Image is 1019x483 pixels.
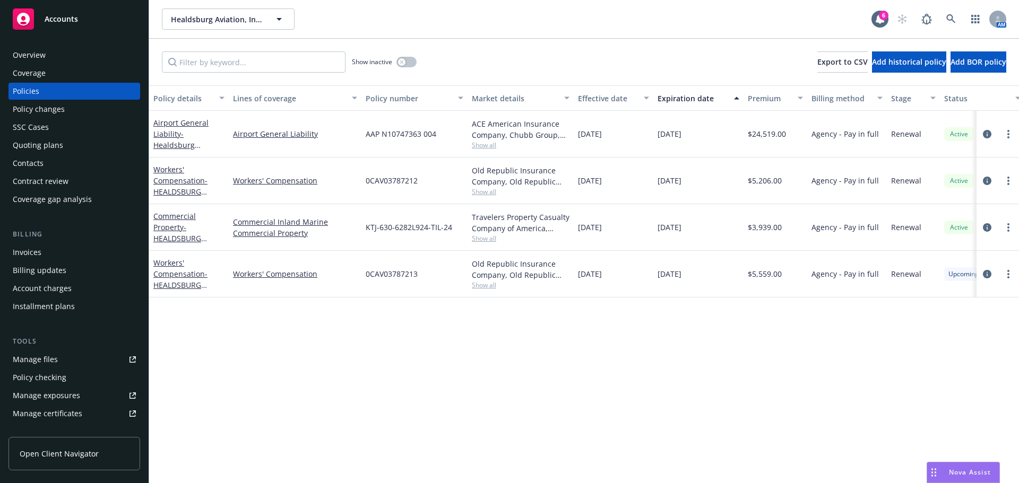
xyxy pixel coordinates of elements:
[8,191,140,208] a: Coverage gap analysis
[233,93,346,104] div: Lines of coverage
[951,57,1006,67] span: Add BOR policy
[20,448,99,459] span: Open Client Navigator
[45,15,78,23] span: Accounts
[8,423,140,440] a: Manage claims
[891,93,924,104] div: Stage
[153,175,208,208] span: - HEALDSBURG AVIATION, INC
[8,65,140,82] a: Coverage
[811,175,879,186] span: Agency - Pay in full
[748,175,782,186] span: $5,206.00
[13,83,39,100] div: Policies
[574,85,653,111] button: Effective date
[1002,221,1015,234] a: more
[233,175,357,186] a: Workers' Compensation
[578,128,602,139] span: [DATE]
[8,137,140,154] a: Quoting plans
[8,155,140,172] a: Contacts
[13,155,44,172] div: Contacts
[366,175,418,186] span: 0CAV03787212
[472,140,569,150] span: Show all
[658,128,681,139] span: [DATE]
[13,65,46,82] div: Coverage
[748,93,791,104] div: Premium
[891,175,921,186] span: Renewal
[811,222,879,233] span: Agency - Pay in full
[472,234,569,243] span: Show all
[927,462,940,482] div: Drag to move
[472,118,569,140] div: ACE American Insurance Company, Chubb Group, The ABC Program
[944,93,1009,104] div: Status
[887,85,940,111] button: Stage
[472,280,569,289] span: Show all
[153,164,208,208] a: Workers' Compensation
[916,8,937,30] a: Report a Bug
[951,51,1006,73] button: Add BOR policy
[653,85,744,111] button: Expiration date
[8,369,140,386] a: Policy checking
[13,262,66,279] div: Billing updates
[940,8,962,30] a: Search
[8,351,140,368] a: Manage files
[872,57,946,67] span: Add historical policy
[13,298,75,315] div: Installment plans
[171,14,263,25] span: Healdsburg Aviation, Inc. (Commercial)
[8,83,140,100] a: Policies
[8,262,140,279] a: Billing updates
[1002,128,1015,140] a: more
[472,187,569,196] span: Show all
[153,258,208,301] a: Workers' Compensation
[658,222,681,233] span: [DATE]
[13,173,68,190] div: Contract review
[658,268,681,279] span: [DATE]
[8,336,140,347] div: Tools
[13,405,82,422] div: Manage certificates
[352,57,392,66] span: Show inactive
[13,47,46,64] div: Overview
[233,268,357,279] a: Workers' Compensation
[817,51,868,73] button: Export to CSV
[981,128,994,140] a: circleInformation
[891,268,921,279] span: Renewal
[1002,268,1015,280] a: more
[472,93,558,104] div: Market details
[658,93,728,104] div: Expiration date
[162,8,295,30] button: Healdsburg Aviation, Inc. (Commercial)
[13,369,66,386] div: Policy checking
[807,85,887,111] button: Billing method
[8,405,140,422] a: Manage certificates
[748,128,786,139] span: $24,519.00
[153,93,213,104] div: Policy details
[817,57,868,67] span: Export to CSV
[891,222,921,233] span: Renewal
[233,227,357,239] a: Commercial Property
[13,280,72,297] div: Account charges
[948,223,970,232] span: Active
[578,93,637,104] div: Effective date
[748,268,782,279] span: $5,559.00
[927,462,1000,483] button: Nova Assist
[578,268,602,279] span: [DATE]
[948,269,979,279] span: Upcoming
[13,351,58,368] div: Manage files
[13,423,66,440] div: Manage claims
[8,101,140,118] a: Policy changes
[13,137,63,154] div: Quoting plans
[892,8,913,30] a: Start snowing
[891,128,921,139] span: Renewal
[8,387,140,404] a: Manage exposures
[8,47,140,64] a: Overview
[13,387,80,404] div: Manage exposures
[578,222,602,233] span: [DATE]
[162,51,346,73] input: Filter by keyword...
[153,211,206,254] a: Commercial Property
[361,85,468,111] button: Policy number
[8,244,140,261] a: Invoices
[13,191,92,208] div: Coverage gap analysis
[981,221,994,234] a: circleInformation
[811,268,879,279] span: Agency - Pay in full
[879,11,888,20] div: 6
[13,244,41,261] div: Invoices
[948,129,970,139] span: Active
[744,85,807,111] button: Premium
